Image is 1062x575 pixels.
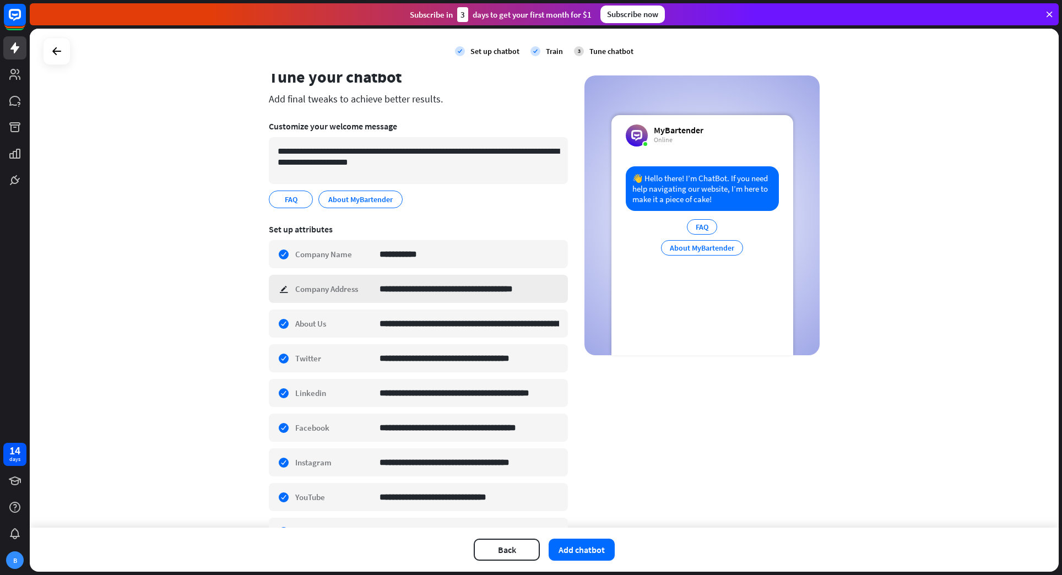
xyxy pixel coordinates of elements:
button: Back [474,539,540,561]
button: Add chatbot [549,539,615,561]
i: check [530,46,540,56]
div: Tune your chatbot [269,66,568,87]
div: FAQ [687,219,717,235]
div: 3 [457,7,468,22]
div: MyBartender [654,124,703,135]
div: 3 [574,46,584,56]
div: Subscribe in days to get your first month for $1 [410,7,592,22]
div: Tune chatbot [589,46,633,56]
i: check [455,46,465,56]
div: Train [546,46,563,56]
div: Set up attributes [269,224,568,235]
div: Add final tweaks to achieve better results. [269,93,568,105]
div: 14 [9,446,20,455]
div: Online [654,135,703,144]
button: Open LiveChat chat widget [9,4,42,37]
div: 👋 Hello there! I’m ChatBot. If you need help navigating our website, I’m here to make it a piece ... [626,166,779,211]
span: FAQ [284,193,299,205]
div: Subscribe now [600,6,665,23]
a: 14 days [3,443,26,466]
span: About MyBartender [327,193,394,205]
div: Set up chatbot [470,46,519,56]
div: days [9,455,20,463]
div: About MyBartender [661,240,743,256]
div: B [6,551,24,569]
div: Customize your welcome message [269,121,568,132]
